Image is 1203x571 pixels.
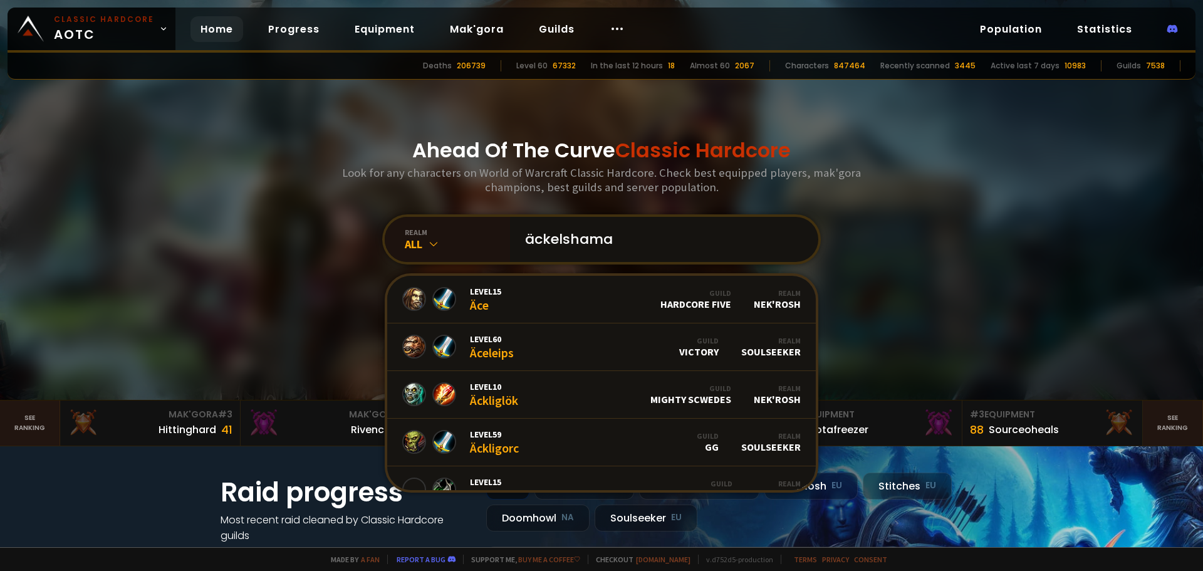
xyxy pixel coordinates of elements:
div: Äckligorc [470,429,519,456]
a: Mak'Gora#2Rivench100 [241,401,421,446]
a: Classic HardcoreAOTC [8,8,175,50]
div: Guild [660,288,731,298]
a: Level59ÄckligorcGuildGGRealmSoulseeker [387,419,816,466]
small: EU [925,479,936,492]
div: Hardcore Five [660,288,731,310]
div: Hittinghard [159,422,216,437]
div: 10983 [1065,60,1086,71]
a: Seeranking [1143,401,1203,446]
span: v. d752d5 - production [698,555,773,564]
div: Stitches [755,479,801,501]
span: Level 15 [470,286,501,297]
div: Recently scanned [880,60,950,71]
div: Nek'Rosh [764,473,858,500]
a: Guilds [529,16,585,42]
a: Population [970,16,1052,42]
div: Realm [754,384,801,393]
a: Consent [854,555,887,564]
div: Soulseeker [741,336,801,358]
div: Equipment [789,408,954,421]
a: a fan [361,555,380,564]
a: #3Equipment88Sourceoheals [962,401,1143,446]
div: Guild [679,336,719,345]
div: Nek'Rosh [754,288,801,310]
div: 7538 [1146,60,1165,71]
div: Realm [755,479,801,488]
div: 41 [221,421,232,438]
small: NA [561,511,574,524]
span: AOTC [54,14,154,44]
span: Level 10 [470,381,518,392]
a: Mak'gora [440,16,514,42]
a: Mak'Gora#3Hittinghard41 [60,401,241,446]
div: Guild [697,431,719,441]
a: [DOMAIN_NAME] [636,555,690,564]
a: Terms [794,555,817,564]
a: Level15ÄceGuildHardcore FiveRealmNek'Rosh [387,276,816,323]
div: All [405,237,510,251]
div: GG [697,431,719,453]
h1: Ahead Of The Curve [412,135,791,165]
div: 67332 [553,60,576,71]
span: Classic Hardcore [615,136,791,164]
div: Deaths [423,60,452,71]
small: EU [831,479,842,492]
a: Level10ÄckliglökGuildMighty ScwedesRealmNek'Rosh [387,371,816,419]
span: Level 59 [470,429,519,440]
div: Realm [754,288,801,298]
div: Victory [679,336,719,358]
div: Realm [741,431,801,441]
div: Äceleips [470,333,514,360]
div: Äckliglök [470,381,518,408]
a: See all progress [221,544,302,558]
span: Level 15 [470,476,523,488]
div: Soulseeker [595,505,697,532]
div: Stitches [863,473,952,500]
div: Realm [741,336,801,345]
div: Sourceoheals [989,422,1059,437]
div: Doomhowl [486,505,590,532]
div: realm [405,228,510,237]
div: Mak'Gora [68,408,232,421]
div: Äce [470,286,501,313]
span: Made by [323,555,380,564]
div: Mighty Scwedes [650,384,731,406]
a: Equipment [345,16,425,42]
div: Level 60 [516,60,548,71]
span: Level 60 [470,333,514,345]
h3: Look for any characters on World of Warcraft Classic Hardcore. Check best equipped players, mak'g... [337,165,866,194]
div: 847464 [834,60,865,71]
div: Triumph [689,479,732,501]
span: Checkout [588,555,690,564]
div: Notafreezer [808,422,868,437]
h1: Raid progress [221,473,471,512]
a: Home [190,16,243,42]
a: Privacy [822,555,849,564]
a: #2Equipment88Notafreezer [782,401,962,446]
span: Support me, [463,555,580,564]
a: Report a bug [397,555,445,564]
div: Rivench [351,422,390,437]
div: Soulseeker [741,431,801,453]
div: In the last 12 hours [591,60,663,71]
div: Mak'Gora [248,408,413,421]
h4: Most recent raid cleaned by Classic Hardcore guilds [221,512,471,543]
div: Guilds [1117,60,1141,71]
div: Nek'Rosh [754,384,801,406]
input: Search a character... [518,217,803,262]
div: 3445 [955,60,976,71]
div: 2067 [735,60,754,71]
a: Level15ÄckligtjuvGuildTriumphRealmStitches [387,466,816,514]
span: # 3 [970,408,984,421]
small: Classic Hardcore [54,14,154,25]
a: Statistics [1067,16,1142,42]
div: Almost 60 [690,60,730,71]
small: EU [671,511,682,524]
div: Guild [689,479,732,488]
span: # 3 [218,408,232,421]
div: Characters [785,60,829,71]
div: Active last 7 days [991,60,1060,71]
a: Buy me a coffee [518,555,580,564]
div: Equipment [970,408,1135,421]
div: Äckligtjuv [470,476,523,503]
